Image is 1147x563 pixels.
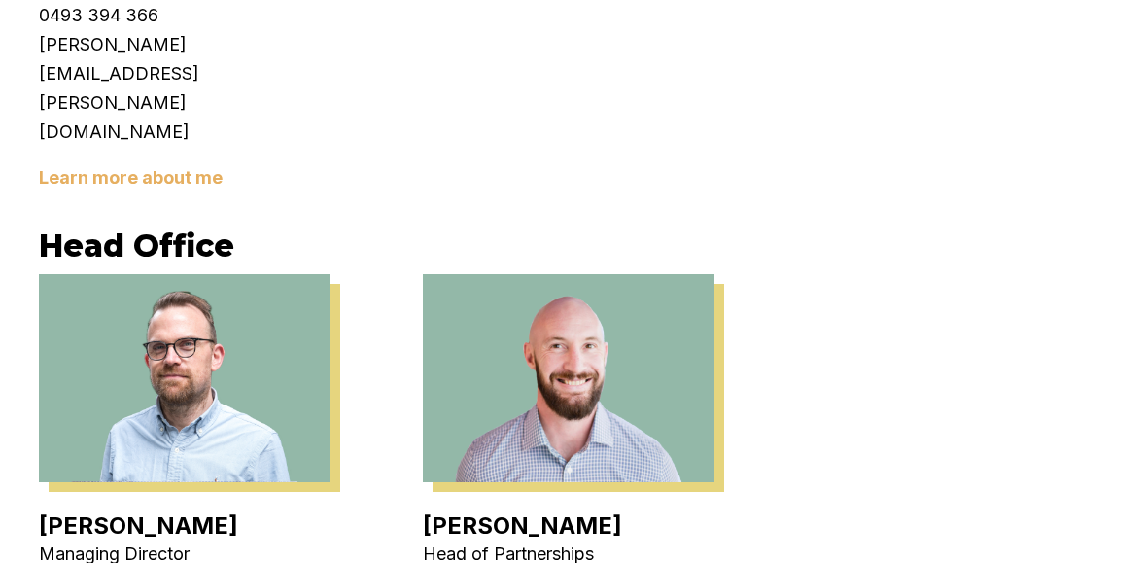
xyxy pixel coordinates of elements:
h3: Head Office [39,227,1108,264]
img: Sam Crouch [423,274,714,482]
a: [PERSON_NAME] [39,511,238,540]
a: [PERSON_NAME] [423,511,622,540]
img: Matt Leeburn [39,274,330,482]
a: Learn more about me [39,167,223,188]
p: 0493 394 366 [39,1,330,30]
p: [PERSON_NAME][EMAIL_ADDRESS][PERSON_NAME][DOMAIN_NAME] [39,30,330,147]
